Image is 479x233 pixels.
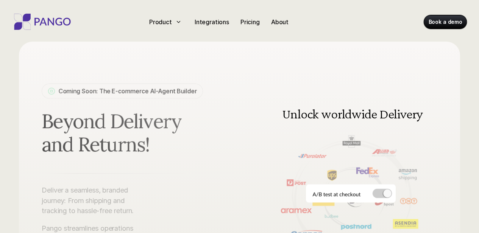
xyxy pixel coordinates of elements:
[149,17,172,26] p: Product
[58,87,197,96] p: Coming Soon: The E-commerce AI-Agent Builder
[42,185,158,216] p: Deliver a seamless, branded journey: From shipping and tracking to hassle-free return.
[268,16,292,28] a: About
[418,172,430,183] img: Next Arrow
[271,17,289,26] p: About
[418,172,430,183] button: Next
[429,18,462,26] p: Book a demo
[195,17,229,26] p: Integrations
[271,172,283,183] button: Previous
[237,16,263,28] a: Pricing
[42,109,235,157] span: Beyond Delivery and Returns!
[271,172,283,183] img: Back Arrow
[424,15,467,29] a: Book a demo
[281,107,424,121] h3: Unlock worldwide Delivery
[240,17,260,26] p: Pricing
[192,16,232,28] a: Integrations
